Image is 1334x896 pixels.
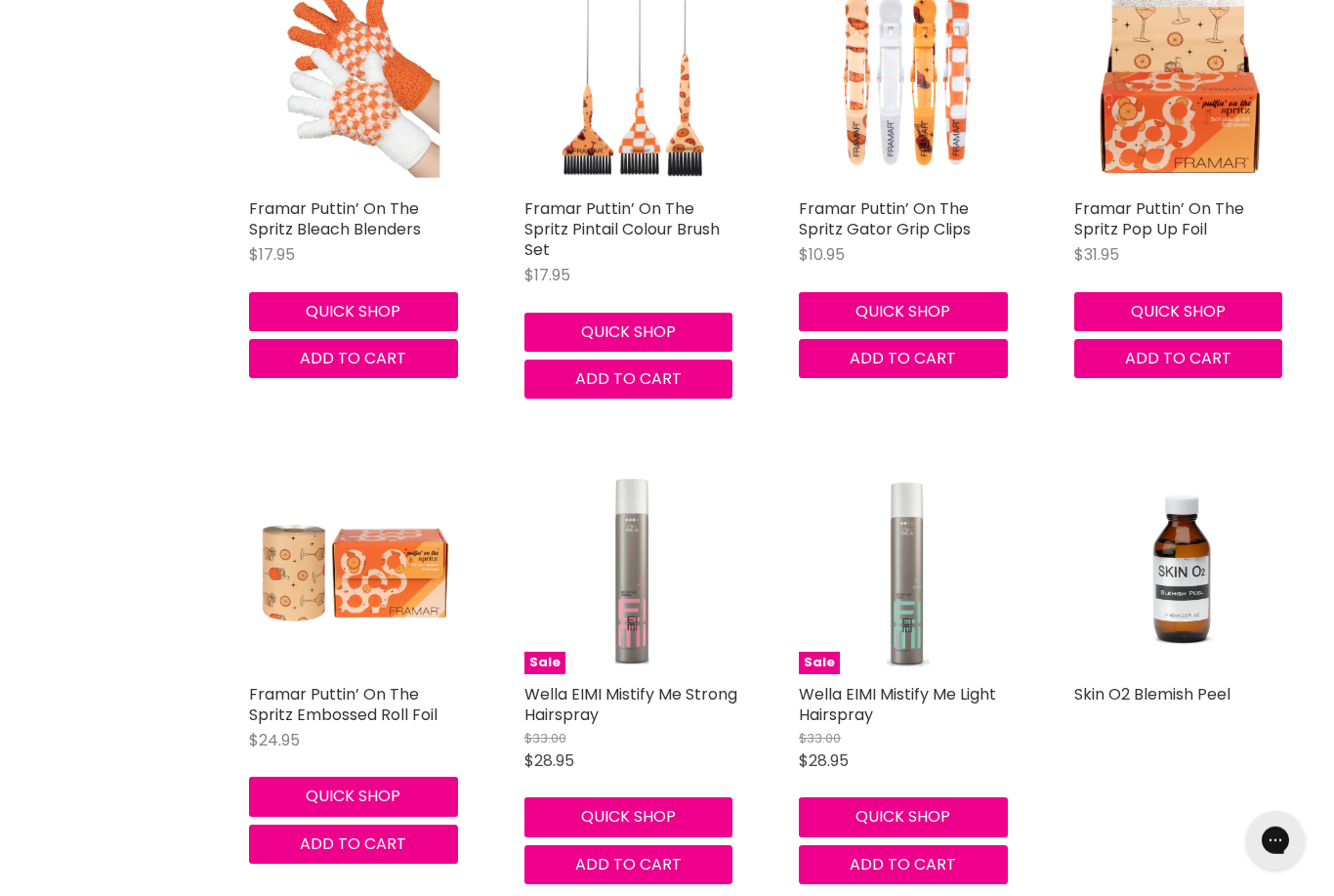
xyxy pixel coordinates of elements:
[524,797,733,836] button: Quick shop
[799,797,1008,836] button: Quick shop
[799,197,971,240] a: Framar Puttin’ On The Spritz Gator Grip Clips
[249,683,438,726] a: Framar Puttin’ On The Spritz Embossed Roll Foil
[524,749,574,772] span: $28.95
[249,197,421,240] a: Framar Puttin’ On The Spritz Bleach Blenders
[300,347,406,369] span: Add to cart
[1125,347,1231,369] span: Add to cart
[575,853,682,875] span: Add to cart
[799,339,1008,378] button: Add to cart
[249,825,458,864] button: Add to cart
[1074,457,1291,674] img: Skin O2 Blemish Peel
[1074,292,1283,331] button: Quick shop
[524,845,733,884] button: Add to cart
[1074,197,1244,240] a: Framar Puttin’ On The Spritz Pop Up Foil
[799,652,840,674] span: Sale
[524,264,570,286] span: $17.95
[249,292,458,331] button: Quick shop
[524,360,733,399] button: Add to cart
[524,729,566,747] span: $33.00
[799,243,845,266] span: $10.95
[249,457,466,674] img: Framar Puttin’ On The Spritz Embossed Roll Foil
[799,457,1016,674] a: Wella EIMI Mistify Me Light HairspraySale
[575,367,682,390] span: Add to cart
[799,845,1008,884] button: Add to cart
[799,683,996,726] a: Wella EIMI Mistify Me Light Hairspray
[1074,683,1230,705] a: Skin O2 Blemish Peel
[850,853,956,875] span: Add to cart
[249,243,295,266] span: $17.95
[850,347,956,369] span: Add to cart
[1236,804,1314,876] iframe: Gorgias live chat messenger
[524,457,741,674] a: Wella EIMI Mistify Me Strong HairspraySale
[249,729,300,751] span: $24.95
[1074,339,1283,378] button: Add to cart
[1074,243,1119,266] span: $31.95
[300,832,406,855] span: Add to cart
[799,457,1016,674] img: Wella EIMI Mistify Me Light Hairspray
[799,749,849,772] span: $28.95
[799,729,841,747] span: $33.00
[524,197,720,261] a: Framar Puttin’ On The Spritz Pintail Colour Brush Set
[524,683,737,726] a: Wella EIMI Mistify Me Strong Hairspray
[524,457,741,674] img: Wella EIMI Mistify Me Strong Hairspray
[249,777,458,816] button: Quick shop
[799,292,1008,331] button: Quick shop
[524,652,565,674] span: Sale
[524,313,733,352] button: Quick shop
[249,339,458,378] button: Add to cart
